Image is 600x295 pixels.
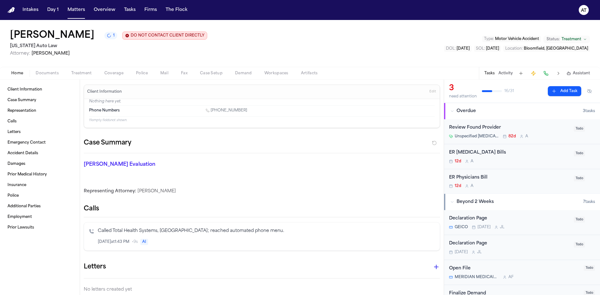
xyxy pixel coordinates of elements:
[584,86,595,96] button: Hide completed tasks (⌘⇧H)
[500,225,504,230] span: J L
[517,69,525,78] button: Add Task
[583,199,595,204] span: 7 task s
[131,33,204,38] span: DO NOT CONTACT CLIENT DIRECTLY
[449,94,477,99] div: need attention
[89,108,120,113] span: Phone Numbers
[5,138,75,148] a: Emergency Contact
[542,69,550,78] button: Make a Call
[444,235,600,260] div: Open task: Declaration Page
[7,161,25,166] span: Damages
[444,169,600,194] div: Open task: ER Physicians Bill
[455,159,461,164] span: 12d
[91,4,118,16] button: Overview
[581,8,587,13] text: AT
[548,86,581,96] button: Add Task
[45,4,61,16] a: Day 1
[7,225,34,230] span: Prior Lawsuits
[504,89,514,94] span: 16 / 31
[10,42,207,50] h2: [US_STATE] Auto Law
[477,250,482,255] span: J L
[5,106,75,116] a: Representation
[444,46,472,52] button: Edit DOL: 2025-05-14
[529,69,538,78] button: Create Immediate Task
[5,180,75,190] a: Insurance
[547,37,560,42] span: Status:
[5,85,75,95] a: Client Information
[455,275,499,280] span: MERIDIAN MEDICAID HMO
[449,83,477,93] div: 3
[446,47,456,51] span: DOL :
[5,212,75,222] a: Employment
[7,7,15,13] img: Finch Logo
[583,109,595,114] span: 3 task s
[84,286,440,293] p: No letters created yet
[84,189,136,194] span: Representing Attorney:
[84,138,131,148] h2: Case Summary
[7,151,38,156] span: Accident Details
[444,103,600,119] button: Overdue3tasks
[86,89,123,94] h3: Client Information
[455,184,461,189] span: 12d
[5,201,75,211] a: Additional Parties
[7,87,42,92] span: Client Information
[574,242,585,248] span: Todo
[457,199,494,205] span: Beyond 2 Weeks
[20,4,41,16] button: Intakes
[474,46,501,52] button: Edit SOL: 2028-05-14
[301,71,318,76] span: Artifacts
[584,265,595,271] span: Todo
[7,98,36,103] span: Case Summary
[7,7,15,13] a: Home
[122,4,138,16] a: Tasks
[477,225,491,230] span: [DATE]
[574,175,585,181] span: Todo
[427,87,438,97] button: Edit
[84,204,440,213] h2: Calls
[7,183,26,188] span: Insurance
[84,161,197,168] p: [PERSON_NAME] Evaluation
[140,239,148,245] span: AI
[455,134,499,139] span: Unspecified [MEDICAL_DATA] in [GEOGRAPHIC_DATA], [GEOGRAPHIC_DATA]
[7,108,36,113] span: Representation
[543,36,590,43] button: Change status from Treatment
[574,217,585,223] span: Todo
[36,71,59,76] span: Documents
[200,71,222,76] span: Case Setup
[32,51,70,56] span: [PERSON_NAME]
[482,36,541,42] button: Edit Type: Motor Vehicle Accident
[449,240,570,247] div: Declaration Page
[84,188,440,194] div: [PERSON_NAME]
[5,116,75,126] a: Calls
[7,140,46,145] span: Emergency Contact
[562,37,581,42] span: Treatment
[132,239,138,244] span: • 9s
[525,134,528,139] span: A
[7,214,32,219] span: Employment
[449,174,570,181] div: ER Physicians Bill
[98,228,435,235] p: Called Total Health Systems, [GEOGRAPHIC_DATA]; reached automated phone menu.
[104,71,123,76] span: Coverage
[486,47,499,51] span: [DATE]
[142,4,159,16] button: Firms
[476,47,485,51] span: SOL :
[429,90,436,94] span: Edit
[444,260,600,285] div: Open task: Open File
[457,108,476,114] span: Overdue
[5,170,75,179] a: Prior Medical History
[444,144,600,169] div: Open task: ER Radiology Bills
[84,262,106,272] h1: Letters
[264,71,288,76] span: Workspaces
[104,32,117,39] button: 1 active task
[5,223,75,233] a: Prior Lawsuits
[122,32,207,40] button: Edit client contact restriction
[455,250,468,255] span: [DATE]
[449,124,570,131] div: Review Found Provider
[7,193,19,198] span: Police
[7,119,17,124] span: Calls
[163,4,190,16] button: The Flock
[136,71,148,76] span: Police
